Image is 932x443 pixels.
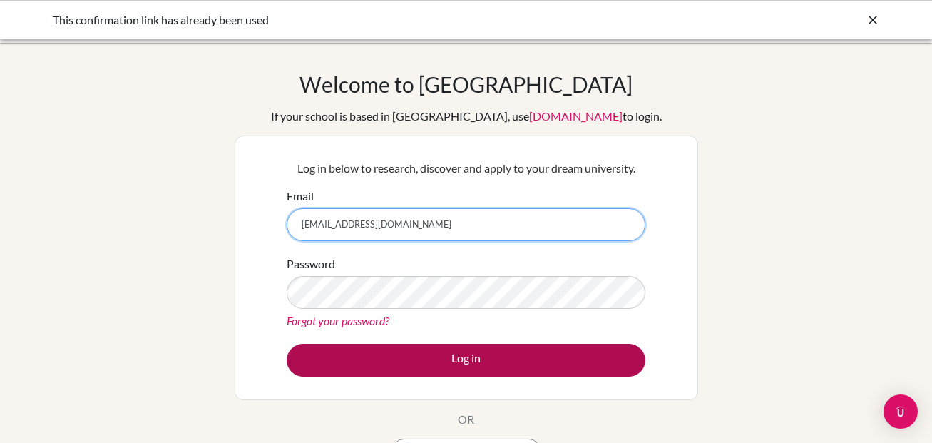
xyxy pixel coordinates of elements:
[287,188,314,205] label: Email
[529,109,623,123] a: [DOMAIN_NAME]
[287,255,335,273] label: Password
[271,108,662,125] div: If your school is based in [GEOGRAPHIC_DATA], use to login.
[287,160,645,177] p: Log in below to research, discover and apply to your dream university.
[287,344,645,377] button: Log in
[299,71,633,97] h1: Welcome to [GEOGRAPHIC_DATA]
[287,314,389,327] a: Forgot your password?
[458,411,474,428] p: OR
[884,394,918,429] div: Open Intercom Messenger
[53,11,666,29] div: This confirmation link has already been used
